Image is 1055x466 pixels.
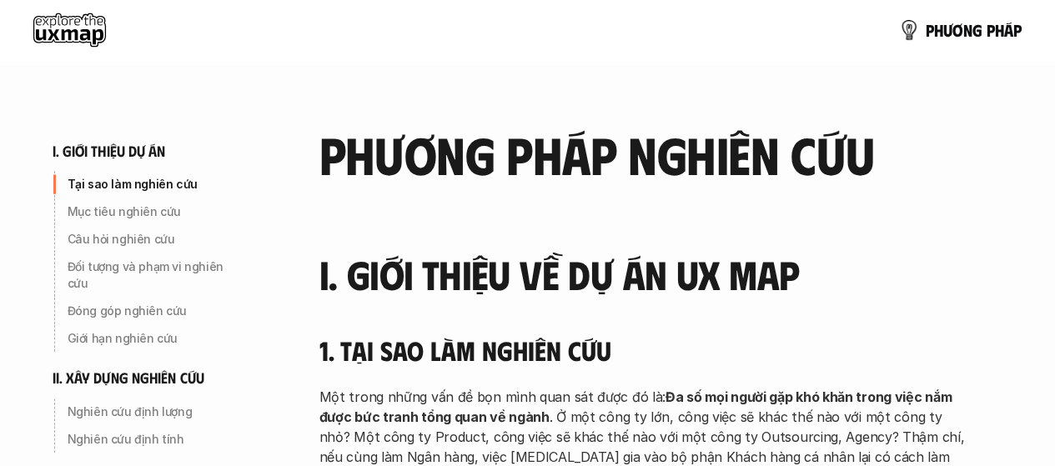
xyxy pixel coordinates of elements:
[53,171,253,198] a: Tại sao làm nghiên cứu
[963,21,972,39] span: n
[53,398,253,425] a: Nghiên cứu định lượng
[68,431,246,448] p: Nghiên cứu định tính
[972,21,982,39] span: g
[68,203,246,220] p: Mục tiêu nghiên cứu
[53,298,253,324] a: Đóng góp nghiên cứu
[987,21,995,39] span: p
[68,303,246,319] p: Đóng góp nghiên cứu
[68,258,246,292] p: Đối tượng và phạm vi nghiên cứu
[926,21,934,39] span: p
[53,198,253,225] a: Mục tiêu nghiên cứu
[995,21,1004,39] span: h
[53,226,253,253] a: Câu hỏi nghiên cứu
[68,403,246,420] p: Nghiên cứu định lượng
[68,176,246,193] p: Tại sao làm nghiên cứu
[1013,21,1022,39] span: p
[68,231,246,248] p: Câu hỏi nghiên cứu
[952,21,963,39] span: ơ
[53,253,253,297] a: Đối tượng và phạm vi nghiên cứu
[1004,21,1013,39] span: á
[899,13,1022,47] a: phươngpháp
[53,368,204,388] h6: ii. xây dựng nghiên cứu
[319,253,970,297] h3: I. Giới thiệu về dự án UX Map
[319,125,970,182] h2: phương pháp nghiên cứu
[934,21,943,39] span: h
[53,142,166,161] h6: i. giới thiệu dự án
[53,325,253,352] a: Giới hạn nghiên cứu
[943,21,952,39] span: ư
[68,330,246,347] p: Giới hạn nghiên cứu
[319,334,970,366] h4: 1. Tại sao làm nghiên cứu
[53,426,253,453] a: Nghiên cứu định tính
